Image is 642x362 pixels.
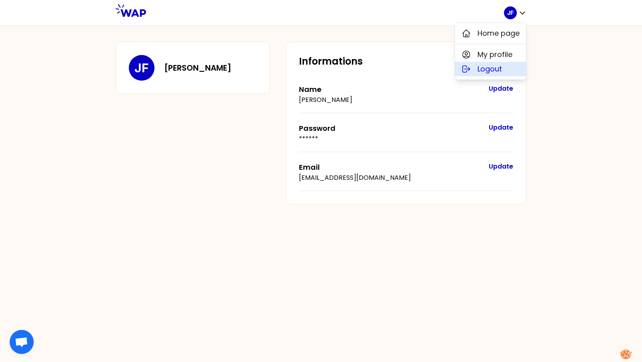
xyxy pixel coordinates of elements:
[164,62,232,73] h3: [PERSON_NAME]
[455,22,526,80] div: JF
[477,49,512,60] span: My profile
[489,84,513,94] button: Update
[299,162,320,172] label: Email
[10,330,34,354] div: Ouvrir le chat
[507,9,514,17] p: JF
[477,28,520,39] span: Home page
[299,123,335,133] label: Password
[299,84,321,94] label: Name
[477,63,502,75] span: Logout
[489,123,513,132] button: Update
[299,55,513,68] h2: Informations
[134,61,149,75] p: JF
[489,162,513,171] button: Update
[299,95,481,105] p: [PERSON_NAME]
[299,173,481,183] p: [EMAIL_ADDRESS][DOMAIN_NAME]
[504,6,526,19] button: JF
